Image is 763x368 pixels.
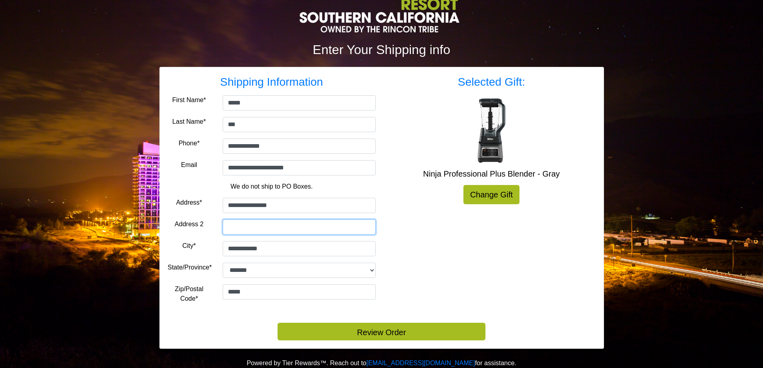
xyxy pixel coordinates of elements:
[168,263,212,272] label: State/Province*
[168,284,211,304] label: Zip/Postal Code*
[174,182,370,191] p: We do not ship to PO Boxes.
[172,95,206,105] label: First Name*
[247,360,516,366] span: Powered by Tier Rewards™. Reach out to for assistance.
[175,219,203,229] label: Address 2
[159,42,604,57] h2: Enter Your Shipping info
[172,117,206,127] label: Last Name*
[388,75,596,89] h3: Selected Gift:
[176,198,202,207] label: Address*
[366,360,475,366] a: [EMAIL_ADDRESS][DOMAIN_NAME]
[459,99,523,163] img: Ninja Professional Plus Blender - Gray
[168,75,376,89] h3: Shipping Information
[278,323,485,340] button: Review Order
[179,139,200,148] label: Phone*
[181,160,197,170] label: Email
[182,241,196,251] label: City*
[463,185,520,204] a: Change Gift
[388,169,596,179] h5: Ninja Professional Plus Blender - Gray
